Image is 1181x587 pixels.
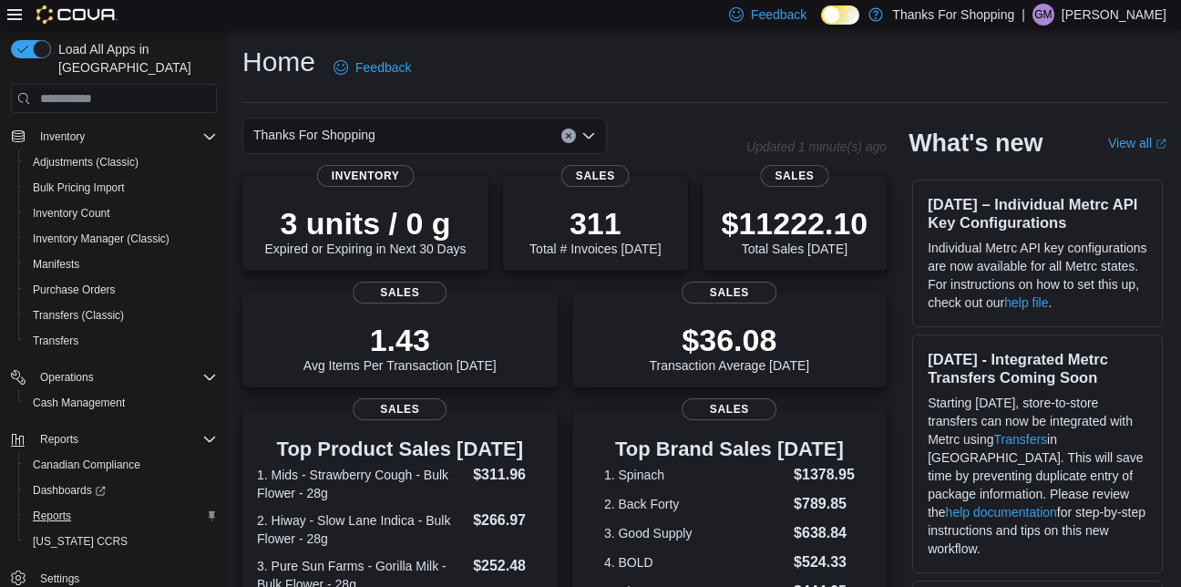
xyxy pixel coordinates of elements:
[18,201,224,226] button: Inventory Count
[33,334,78,348] span: Transfers
[909,129,1042,158] h2: What's new
[26,454,148,476] a: Canadian Compliance
[26,479,113,501] a: Dashboards
[18,390,224,416] button: Cash Management
[355,58,411,77] span: Feedback
[18,277,224,303] button: Purchase Orders
[794,493,855,515] dd: $789.85
[33,155,139,170] span: Adjustments (Classic)
[33,428,86,450] button: Reports
[683,398,777,420] span: Sales
[561,129,576,143] button: Clear input
[1155,139,1166,149] svg: External link
[994,432,1048,447] a: Transfers
[1062,4,1166,26] p: [PERSON_NAME]
[33,396,125,410] span: Cash Management
[928,350,1147,386] h3: [DATE] - Integrated Metrc Transfers Coming Soon
[326,49,418,86] a: Feedback
[33,206,110,221] span: Inventory Count
[928,239,1147,312] p: Individual Metrc API key configurations are now available for all Metrc states. For instructions ...
[26,304,217,326] span: Transfers (Classic)
[18,252,224,277] button: Manifests
[18,478,224,503] a: Dashboards
[18,328,224,354] button: Transfers
[26,151,146,173] a: Adjustments (Classic)
[33,458,140,472] span: Canadian Compliance
[26,253,217,275] span: Manifests
[722,205,868,256] div: Total Sales [DATE]
[604,524,786,542] dt: 3. Good Supply
[561,165,630,187] span: Sales
[4,427,224,452] button: Reports
[604,553,786,572] dt: 4. BOLD
[604,495,786,513] dt: 2. Back Forty
[33,232,169,246] span: Inventory Manager (Classic)
[18,503,224,529] button: Reports
[1004,295,1048,310] a: help file
[317,165,415,187] span: Inventory
[40,572,79,586] span: Settings
[821,5,859,25] input: Dark Mode
[33,126,217,148] span: Inventory
[473,510,542,531] dd: $266.97
[18,149,224,175] button: Adjustments (Classic)
[18,452,224,478] button: Canadian Compliance
[40,432,78,447] span: Reports
[794,551,855,573] dd: $524.33
[18,303,224,328] button: Transfers (Classic)
[928,195,1147,232] h3: [DATE] – Individual Metrc API Key Configurations
[26,177,217,199] span: Bulk Pricing Import
[18,175,224,201] button: Bulk Pricing Import
[265,205,467,242] p: 3 units / 0 g
[18,529,224,554] button: [US_STATE] CCRS
[26,505,217,527] span: Reports
[257,466,466,502] dt: 1. Mids - Strawberry Cough - Bulk Flower - 28g
[1032,4,1054,26] div: Gaelan Malloy
[257,438,543,460] h3: Top Product Sales [DATE]
[604,466,786,484] dt: 1. Spinach
[353,282,447,304] span: Sales
[683,282,777,304] span: Sales
[40,370,94,385] span: Operations
[746,139,887,154] p: Updated 1 minute(s) ago
[892,4,1014,26] p: Thanks For Shopping
[473,555,542,577] dd: $252.48
[33,366,101,388] button: Operations
[253,124,375,146] span: Thanks For Shopping
[33,366,217,388] span: Operations
[4,124,224,149] button: Inventory
[722,205,868,242] p: $11222.10
[751,5,806,24] span: Feedback
[257,511,466,548] dt: 2. Hiway - Slow Lane Indica - Bulk Flower - 28g
[794,464,855,486] dd: $1378.95
[33,483,106,498] span: Dashboards
[26,202,118,224] a: Inventory Count
[4,365,224,390] button: Operations
[33,180,125,195] span: Bulk Pricing Import
[1034,4,1052,26] span: GM
[26,392,132,414] a: Cash Management
[928,394,1147,558] p: Starting [DATE], store-to-store transfers can now be integrated with Metrc using in [GEOGRAPHIC_D...
[26,253,87,275] a: Manifests
[26,228,177,250] a: Inventory Manager (Classic)
[33,509,71,523] span: Reports
[26,279,217,301] span: Purchase Orders
[26,279,123,301] a: Purchase Orders
[529,205,661,256] div: Total # Invoices [DATE]
[821,25,822,26] span: Dark Mode
[26,330,217,352] span: Transfers
[26,330,86,352] a: Transfers
[33,308,124,323] span: Transfers (Classic)
[353,398,447,420] span: Sales
[26,304,131,326] a: Transfers (Classic)
[581,129,596,143] button: Open list of options
[760,165,828,187] span: Sales
[946,505,1057,520] a: help documentation
[303,322,497,358] p: 1.43
[33,534,128,549] span: [US_STATE] CCRS
[529,205,661,242] p: 311
[26,228,217,250] span: Inventory Manager (Classic)
[26,505,78,527] a: Reports
[265,205,467,256] div: Expired or Expiring in Next 30 Days
[26,454,217,476] span: Canadian Compliance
